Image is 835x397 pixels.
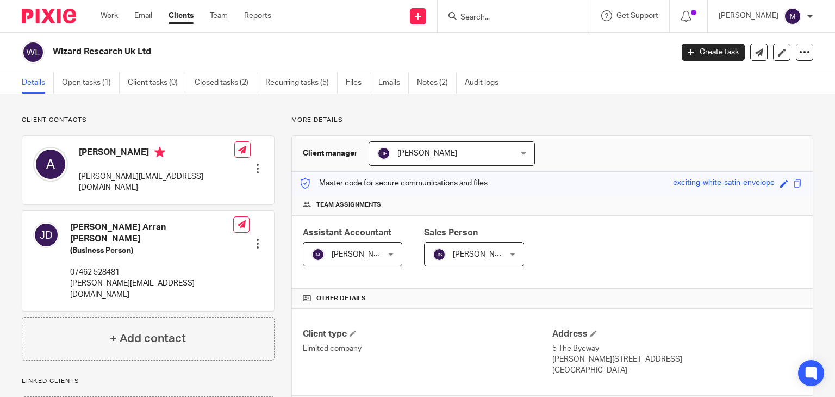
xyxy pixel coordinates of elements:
a: Client tasks (0) [128,72,186,94]
a: Email [134,10,152,21]
h4: [PERSON_NAME] [79,147,234,160]
a: Emails [378,72,409,94]
p: 07462 528481 [70,267,233,278]
span: Other details [316,294,366,303]
a: Clients [169,10,194,21]
p: [PERSON_NAME][EMAIL_ADDRESS][DOMAIN_NAME] [79,171,234,194]
a: Files [346,72,370,94]
h2: Wizard Research Uk Ltd [53,46,543,58]
p: 5 The Byeway [552,343,802,354]
span: Get Support [616,12,658,20]
p: Client contacts [22,116,275,125]
p: [GEOGRAPHIC_DATA] [552,365,802,376]
span: Sales Person [424,228,478,237]
p: [PERSON_NAME][STREET_ADDRESS] [552,354,802,365]
p: [PERSON_NAME] [719,10,778,21]
h4: + Add contact [110,330,186,347]
p: Master code for secure communications and files [300,178,488,189]
img: svg%3E [22,41,45,64]
img: svg%3E [311,248,325,261]
p: More details [291,116,813,125]
img: svg%3E [784,8,801,25]
input: Search [459,13,557,23]
span: Assistant Accountant [303,228,391,237]
img: svg%3E [433,248,446,261]
span: [PERSON_NAME] [397,150,457,157]
i: Primary [154,147,165,158]
p: Linked clients [22,377,275,386]
a: Recurring tasks (5) [265,72,338,94]
img: svg%3E [33,147,68,182]
a: Closed tasks (2) [195,72,257,94]
div: exciting-white-satin-envelope [673,177,775,190]
p: [PERSON_NAME][EMAIL_ADDRESS][DOMAIN_NAME] [70,278,233,300]
img: svg%3E [33,222,59,248]
span: Team assignments [316,201,381,209]
a: Details [22,72,54,94]
a: Team [210,10,228,21]
span: [PERSON_NAME] [453,251,513,258]
h4: Client type [303,328,552,340]
a: Reports [244,10,271,21]
img: svg%3E [377,147,390,160]
span: [PERSON_NAME] [332,251,391,258]
a: Notes (2) [417,72,457,94]
h5: (Business Person) [70,245,233,256]
p: Limited company [303,343,552,354]
h4: [PERSON_NAME] Arran [PERSON_NAME] [70,222,233,245]
a: Work [101,10,118,21]
a: Audit logs [465,72,507,94]
a: Open tasks (1) [62,72,120,94]
a: Create task [682,44,745,61]
h4: Address [552,328,802,340]
img: Pixie [22,9,76,23]
h3: Client manager [303,148,358,159]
